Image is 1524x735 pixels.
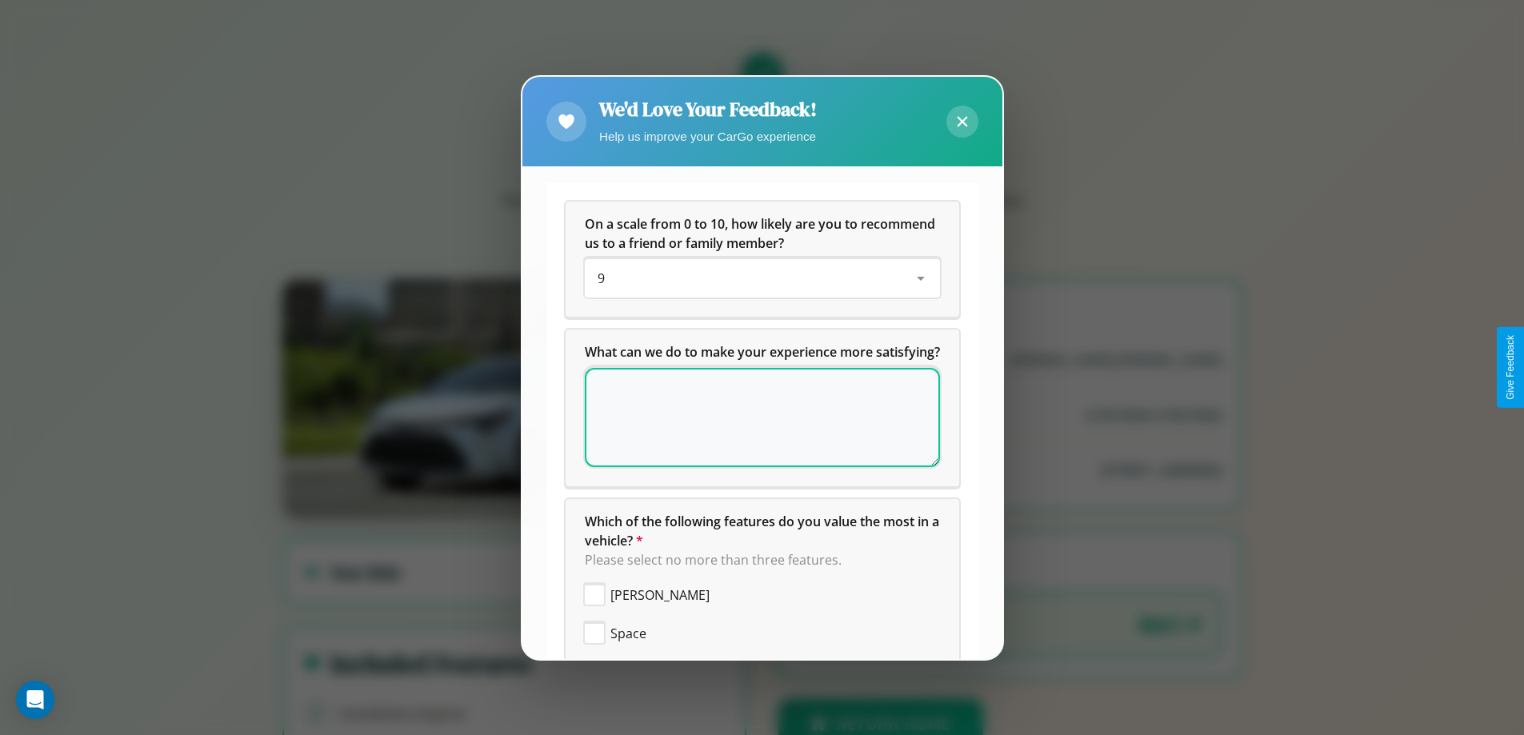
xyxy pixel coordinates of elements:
[585,214,940,253] h5: On a scale from 0 to 10, how likely are you to recommend us to a friend or family member?
[610,624,646,643] span: Space
[585,551,842,569] span: Please select no more than three features.
[610,585,710,605] span: [PERSON_NAME]
[585,215,938,252] span: On a scale from 0 to 10, how likely are you to recommend us to a friend or family member?
[585,513,942,549] span: Which of the following features do you value the most in a vehicle?
[598,270,605,287] span: 9
[599,126,817,147] p: Help us improve your CarGo experience
[599,96,817,122] h2: We'd Love Your Feedback!
[566,202,959,317] div: On a scale from 0 to 10, how likely are you to recommend us to a friend or family member?
[585,259,940,298] div: On a scale from 0 to 10, how likely are you to recommend us to a friend or family member?
[1505,335,1516,400] div: Give Feedback
[585,343,940,361] span: What can we do to make your experience more satisfying?
[16,681,54,719] div: Open Intercom Messenger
